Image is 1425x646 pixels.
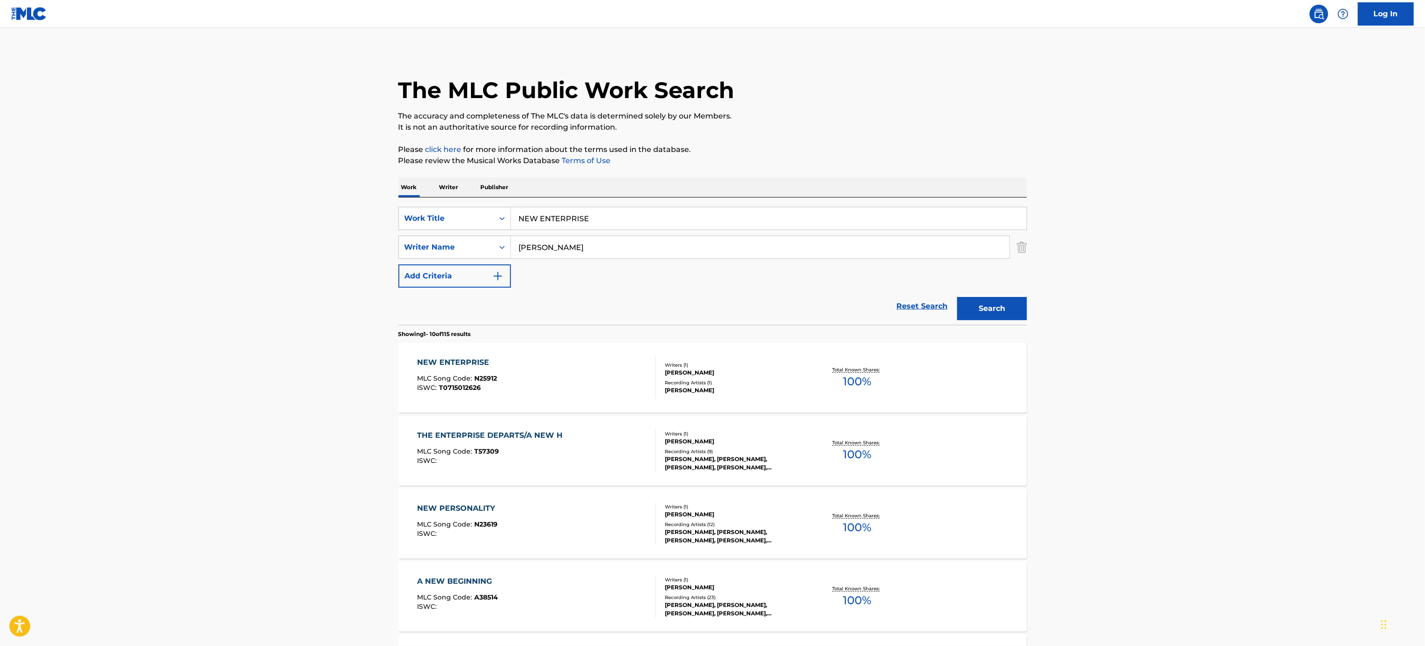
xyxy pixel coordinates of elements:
[833,512,882,519] p: Total Known Shares:
[665,455,805,472] div: [PERSON_NAME], [PERSON_NAME], [PERSON_NAME], [PERSON_NAME], [PERSON_NAME]
[665,576,805,583] div: Writers ( 1 )
[843,519,872,536] span: 100 %
[417,593,474,601] span: MLC Song Code :
[665,448,805,455] div: Recording Artists ( 9 )
[665,430,805,437] div: Writers ( 1 )
[665,521,805,528] div: Recording Artists ( 12 )
[398,264,511,288] button: Add Criteria
[1381,611,1387,639] div: Drag
[417,383,439,392] span: ISWC :
[417,576,498,587] div: A NEW BEGINNING
[398,489,1027,559] a: NEW PERSONALITYMLC Song Code:N23619ISWC:Writers (1)[PERSON_NAME]Recording Artists (12)[PERSON_NAM...
[843,592,872,609] span: 100 %
[398,111,1027,122] p: The accuracy and completeness of The MLC's data is determined solely by our Members.
[398,343,1027,413] a: NEW ENTERPRISEMLC Song Code:N25912ISWC:T0715012626Writers (1)[PERSON_NAME]Recording Artists (1)[P...
[398,144,1027,155] p: Please for more information about the terms used in the database.
[1334,5,1352,23] div: Help
[417,447,474,455] span: MLC Song Code :
[398,155,1027,166] p: Please review the Musical Works Database
[665,379,805,386] div: Recording Artists ( 1 )
[425,145,462,154] a: click here
[398,416,1027,486] a: THE ENTERPRISE DEPARTS/A NEW HMLC Song Code:T57309ISWC:Writers (1)[PERSON_NAME]Recording Artists ...
[833,439,882,446] p: Total Known Shares:
[892,296,953,316] a: Reset Search
[665,386,805,395] div: [PERSON_NAME]
[665,362,805,369] div: Writers ( 1 )
[665,594,805,601] div: Recording Artists ( 23 )
[833,366,882,373] p: Total Known Shares:
[417,357,497,368] div: NEW ENTERPRISE
[665,583,805,592] div: [PERSON_NAME]
[398,330,471,338] p: Showing 1 - 10 of 115 results
[417,374,474,382] span: MLC Song Code :
[560,156,611,165] a: Terms of Use
[665,510,805,519] div: [PERSON_NAME]
[417,602,439,611] span: ISWC :
[478,178,511,197] p: Publisher
[1017,236,1027,259] img: Delete Criterion
[417,503,500,514] div: NEW PERSONALITY
[437,178,461,197] p: Writer
[398,562,1027,632] a: A NEW BEGINNINGMLC Song Code:A38514ISWC:Writers (1)[PERSON_NAME]Recording Artists (23)[PERSON_NAM...
[665,369,805,377] div: [PERSON_NAME]
[843,373,872,390] span: 100 %
[417,520,474,528] span: MLC Song Code :
[417,456,439,465] span: ISWC :
[665,437,805,446] div: [PERSON_NAME]
[665,601,805,618] div: [PERSON_NAME], [PERSON_NAME], [PERSON_NAME], [PERSON_NAME], [PERSON_NAME] IHN & [PERSON_NAME]
[404,213,488,224] div: Work Title
[417,430,567,441] div: THE ENTERPRISE DEPARTS/A NEW H
[398,178,420,197] p: Work
[1310,5,1328,23] a: Public Search
[665,503,805,510] div: Writers ( 1 )
[833,585,882,592] p: Total Known Shares:
[665,528,805,545] div: [PERSON_NAME], [PERSON_NAME], [PERSON_NAME], [PERSON_NAME], [PERSON_NAME]
[492,270,504,282] img: 9d2ae6d4665cec9f34b9.svg
[1313,8,1325,20] img: search
[474,374,497,382] span: N25912
[957,297,1027,320] button: Search
[11,7,47,20] img: MLC Logo
[474,447,499,455] span: T57309
[1338,8,1349,20] img: help
[417,529,439,538] span: ISWC :
[404,242,488,253] div: Writer Name
[474,520,497,528] span: N23619
[398,122,1027,133] p: It is not an authoritative source for recording information.
[474,593,498,601] span: A38514
[1379,601,1425,646] iframe: Chat Widget
[439,383,481,392] span: T0715012626
[398,207,1027,325] form: Search Form
[843,446,872,463] span: 100 %
[398,76,735,104] h1: The MLC Public Work Search
[1358,2,1414,26] a: Log In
